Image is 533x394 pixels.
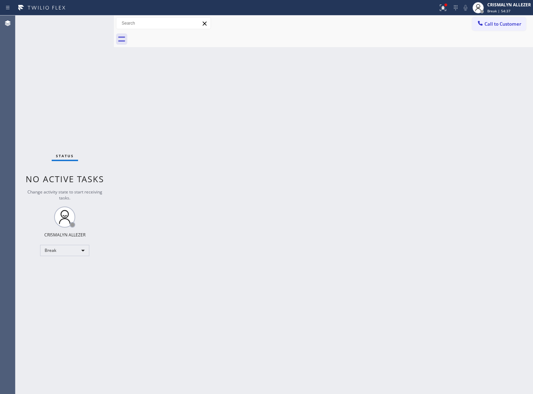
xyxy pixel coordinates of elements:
button: Call to Customer [472,17,526,31]
div: CRISMALYN ALLEZER [44,232,85,238]
span: Break | 54:37 [487,8,510,13]
input: Search [116,18,211,29]
span: Change activity state to start receiving tasks. [27,189,102,201]
button: Mute [461,3,470,13]
div: Break [40,245,89,256]
span: No active tasks [26,173,104,185]
div: CRISMALYN ALLEZER [487,2,531,8]
span: Call to Customer [484,21,521,27]
span: Status [56,153,74,158]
